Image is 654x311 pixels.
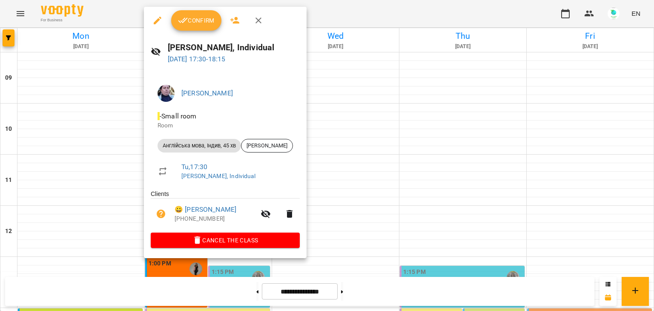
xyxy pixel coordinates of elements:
[168,55,226,63] a: [DATE] 17:30-18:15
[158,112,198,120] span: - Small room
[158,121,293,130] p: Room
[175,215,255,223] p: [PHONE_NUMBER]
[181,173,255,179] a: [PERSON_NAME], Individual
[158,85,175,102] img: 6a40422b40c36d507517789f71995803.jpg
[151,190,300,232] ul: Clients
[171,10,221,31] button: Confirm
[181,163,207,171] a: Tu , 17:30
[175,204,236,215] a: 😀 [PERSON_NAME]
[178,15,215,26] span: Confirm
[158,142,241,150] span: Англійська мова, Індив, 45 хв
[181,89,233,97] a: [PERSON_NAME]
[168,41,300,54] h6: [PERSON_NAME], Individual
[241,139,293,153] div: [PERSON_NAME]
[151,204,171,224] button: Unpaid. Bill the attendance?
[158,235,293,245] span: Cancel the class
[151,233,300,248] button: Cancel the class
[241,142,293,150] span: [PERSON_NAME]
